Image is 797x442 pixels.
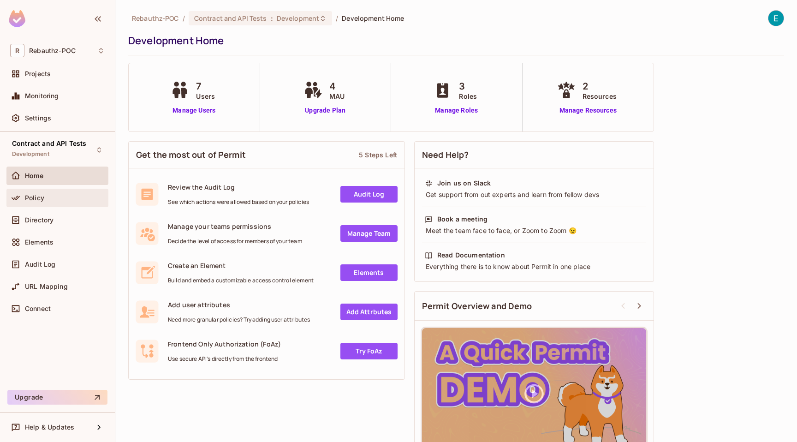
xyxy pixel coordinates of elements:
[10,44,24,57] span: R
[29,47,76,54] span: Workspace: Rebauthz-POC
[437,251,505,260] div: Read Documentation
[25,194,44,202] span: Policy
[194,14,267,23] span: Contract and API Tests
[459,91,477,101] span: Roles
[25,92,59,100] span: Monitoring
[196,91,215,101] span: Users
[437,179,491,188] div: Join us on Slack
[340,264,398,281] a: Elements
[168,340,281,348] span: Frontend Only Authorization (FoAz)
[583,79,617,93] span: 2
[168,106,220,115] a: Manage Users
[425,190,643,199] div: Get support from out experts and learn from fellow devs
[25,261,55,268] span: Audit Log
[459,79,477,93] span: 3
[12,140,86,147] span: Contract and API Tests
[329,79,345,93] span: 4
[336,14,338,23] li: /
[431,106,482,115] a: Manage Roles
[7,390,107,405] button: Upgrade
[168,183,309,191] span: Review the Audit Log
[168,261,314,270] span: Create an Element
[168,198,309,206] span: See which actions were allowed based on your policies
[128,34,779,48] div: Development Home
[437,215,488,224] div: Book a meeting
[302,106,349,115] a: Upgrade Plan
[25,114,51,122] span: Settings
[425,262,643,271] div: Everything there is to know about Permit in one place
[555,106,621,115] a: Manage Resources
[25,216,54,224] span: Directory
[25,424,74,431] span: Help & Updates
[25,305,51,312] span: Connect
[25,239,54,246] span: Elements
[168,300,310,309] span: Add user attributes
[168,277,314,284] span: Build and embed a customizable access control element
[422,149,469,161] span: Need Help?
[270,15,274,22] span: :
[340,304,398,320] a: Add Attrbutes
[12,150,49,158] span: Development
[196,79,215,93] span: 7
[340,343,398,359] a: Try FoAz
[132,14,179,23] span: the active workspace
[168,222,302,231] span: Manage your teams permissions
[277,14,319,23] span: Development
[329,91,345,101] span: MAU
[9,10,25,27] img: SReyMgAAAABJRU5ErkJggg==
[425,226,643,235] div: Meet the team face to face, or Zoom to Zoom 😉
[25,70,51,78] span: Projects
[168,355,281,363] span: Use secure API's directly from the frontend
[340,225,398,242] a: Manage Team
[136,149,246,161] span: Get the most out of Permit
[340,186,398,203] a: Audit Log
[583,91,617,101] span: Resources
[25,172,44,179] span: Home
[183,14,185,23] li: /
[422,300,532,312] span: Permit Overview and Demo
[168,316,310,323] span: Need more granular policies? Try adding user attributes
[168,238,302,245] span: Decide the level of access for members of your team
[342,14,404,23] span: Development Home
[359,150,397,159] div: 5 Steps Left
[768,11,784,26] img: Erik Mesropyan
[25,283,68,290] span: URL Mapping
